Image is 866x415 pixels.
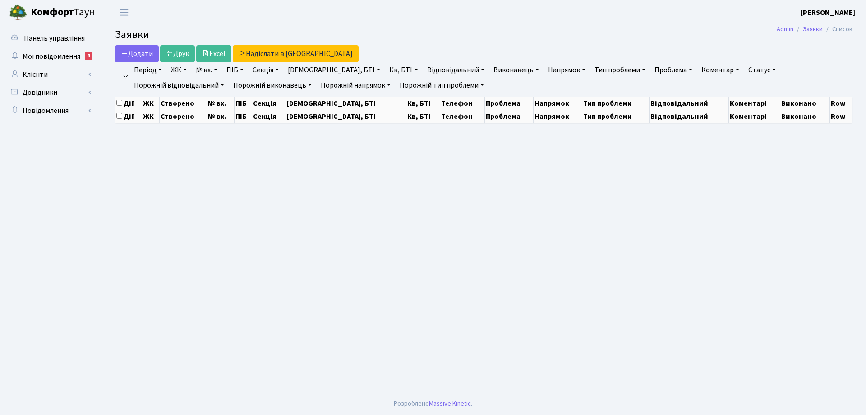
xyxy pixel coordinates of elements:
th: Телефон [440,110,485,123]
th: Секція [252,110,286,123]
a: Кв, БТІ [386,62,421,78]
th: № вх. [207,110,235,123]
span: Заявки [115,27,149,42]
a: Відповідальний [424,62,488,78]
th: № вх. [207,97,235,110]
span: Таун [31,5,95,20]
span: Додати [121,49,153,59]
th: Напрямок [534,97,582,110]
th: Проблема [484,110,533,123]
a: Admin [777,24,793,34]
th: [DEMOGRAPHIC_DATA], БТІ [286,97,406,110]
a: Довідники [5,84,95,102]
th: Тип проблеми [582,97,649,110]
a: № вх. [192,62,221,78]
th: Дії [115,97,142,110]
button: Переключити навігацію [113,5,135,20]
nav: breadcrumb [763,20,866,39]
th: [DEMOGRAPHIC_DATA], БТІ [286,110,406,123]
a: ЖК [167,62,190,78]
div: 4 [85,52,92,60]
a: Секція [249,62,282,78]
a: Порожній напрямок [317,78,394,93]
th: Коментарі [728,97,780,110]
a: Порожній відповідальний [130,78,228,93]
a: [DEMOGRAPHIC_DATA], БТІ [284,62,384,78]
a: ПІБ [223,62,247,78]
a: Напрямок [544,62,589,78]
a: Період [130,62,166,78]
th: Створено [159,110,207,123]
th: Відповідальний [649,97,728,110]
a: Надіслати в [GEOGRAPHIC_DATA] [233,45,359,62]
th: Коментарі [728,110,780,123]
li: Список [823,24,852,34]
th: Кв, БТІ [406,110,440,123]
th: Створено [159,97,207,110]
b: Комфорт [31,5,74,19]
img: logo.png [9,4,27,22]
th: ПІБ [234,97,252,110]
a: Порожній тип проблеми [396,78,488,93]
a: Панель управління [5,29,95,47]
th: Напрямок [534,110,582,123]
a: Статус [745,62,779,78]
a: [PERSON_NAME] [801,7,855,18]
th: ЖК [142,110,159,123]
a: Massive Kinetic [429,399,471,408]
a: Коментар [698,62,743,78]
div: Розроблено . [394,399,472,409]
a: Порожній виконавець [230,78,315,93]
a: Виконавець [490,62,543,78]
th: Секція [252,97,286,110]
th: Тип проблеми [582,110,649,123]
th: Відповідальний [649,110,728,123]
a: Повідомлення [5,102,95,120]
th: ЖК [142,97,159,110]
th: Телефон [440,97,485,110]
span: Панель управління [24,33,85,43]
th: ПІБ [234,110,252,123]
th: Кв, БТІ [406,97,440,110]
a: Клієнти [5,65,95,84]
th: Проблема [484,97,533,110]
th: Виконано [780,97,829,110]
th: Row [829,97,852,110]
a: Проблема [651,62,696,78]
th: Row [829,110,852,123]
a: Тип проблеми [591,62,649,78]
b: [PERSON_NAME] [801,8,855,18]
span: Мої повідомлення [23,51,80,61]
th: Виконано [780,110,829,123]
a: Excel [196,45,231,62]
a: Заявки [803,24,823,34]
a: Друк [160,45,195,62]
a: Мої повідомлення4 [5,47,95,65]
th: Дії [115,110,142,123]
a: Додати [115,45,159,62]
